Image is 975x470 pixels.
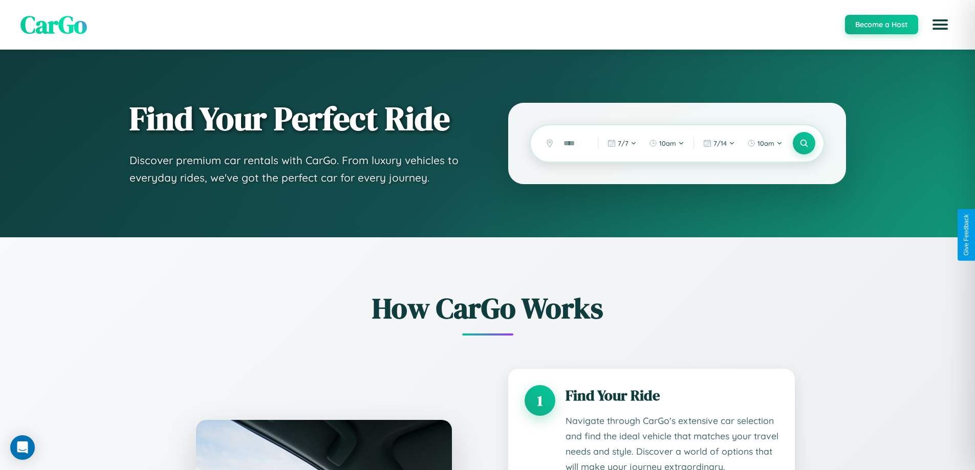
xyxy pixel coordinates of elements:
span: 10am [659,139,676,147]
span: CarGo [20,8,87,41]
button: Become a Host [845,15,918,34]
button: 7/7 [602,135,642,151]
button: 10am [644,135,689,151]
h2: How CarGo Works [181,288,795,328]
span: 7 / 14 [713,139,727,147]
div: 1 [525,385,555,416]
h3: Find Your Ride [566,385,778,406]
div: Open Intercom Messenger [10,435,35,460]
h1: Find Your Perfect Ride [129,101,467,137]
span: 10am [757,139,774,147]
div: Give Feedback [963,214,970,256]
button: 10am [742,135,788,151]
span: 7 / 7 [618,139,629,147]
button: 7/14 [698,135,740,151]
button: Open menu [926,10,955,39]
p: Discover premium car rentals with CarGo. From luxury vehicles to everyday rides, we've got the pe... [129,152,467,186]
